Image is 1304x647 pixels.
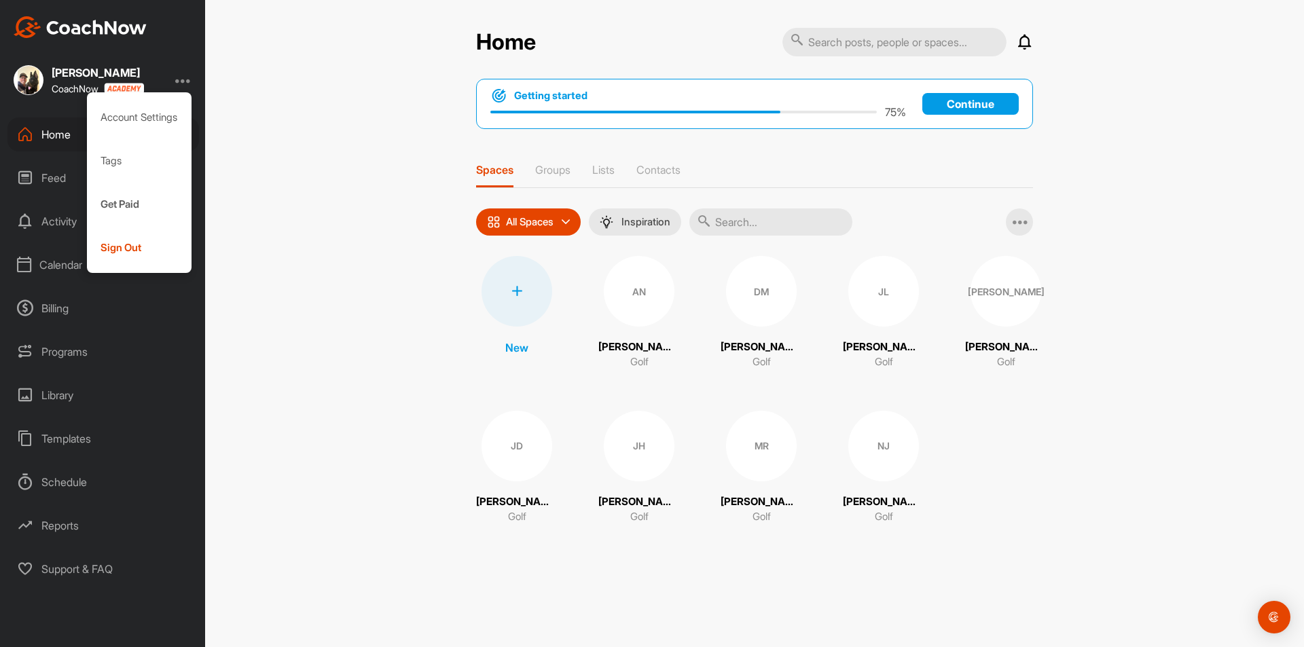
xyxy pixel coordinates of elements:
div: [PERSON_NAME] [52,67,144,78]
div: NJ [848,411,919,481]
p: Golf [875,509,893,525]
p: All Spaces [506,217,554,227]
a: JH[PERSON_NAME]Golf [598,411,680,525]
div: Home [7,117,199,151]
p: [PERSON_NAME] [843,339,924,355]
p: New [505,339,528,356]
div: Billing [7,291,199,325]
img: bullseye [490,88,507,104]
p: [PERSON_NAME] [721,339,802,355]
div: Get Paid [87,183,192,226]
a: AN[PERSON_NAME]Golf [598,256,680,370]
p: [PERSON_NAME] [965,339,1047,355]
p: Golf [875,354,893,370]
img: CoachNow acadmey [104,83,144,94]
div: Sign Out [87,226,192,270]
div: Calendar [7,248,199,282]
div: Reports [7,509,199,542]
div: JL [848,256,919,327]
div: Programs [7,335,199,369]
p: Golf [753,354,771,370]
div: DM [726,256,797,327]
p: [PERSON_NAME] [843,494,924,510]
p: Golf [753,509,771,525]
div: Tags [87,139,192,183]
a: [PERSON_NAME][PERSON_NAME]Golf [965,256,1047,370]
img: square_26033acc1671ffc2df74604c74752568.jpg [14,65,43,95]
p: Golf [630,509,649,525]
p: Contacts [636,163,681,177]
div: Feed [7,161,199,195]
p: Golf [508,509,526,525]
div: Activity [7,204,199,238]
div: MR [726,411,797,481]
div: Schedule [7,465,199,499]
div: Templates [7,422,199,456]
img: menuIcon [600,215,613,229]
p: [PERSON_NAME] [598,494,680,510]
p: 75 % [885,104,906,120]
div: JD [482,411,552,481]
div: Account Settings [87,96,192,139]
div: AN [604,256,674,327]
div: Support & FAQ [7,552,199,586]
p: Golf [630,354,649,370]
div: JH [604,411,674,481]
a: JL[PERSON_NAME]Golf [843,256,924,370]
img: icon [487,215,501,229]
input: Search posts, people or spaces... [782,28,1007,56]
p: Inspiration [621,217,670,227]
p: [PERSON_NAME] [721,494,802,510]
input: Search... [689,208,852,236]
h2: Home [476,29,536,56]
div: [PERSON_NAME] [971,256,1041,327]
div: CoachNow [52,83,144,94]
a: NJ[PERSON_NAME]Golf [843,411,924,525]
h1: Getting started [514,88,587,103]
a: DM[PERSON_NAME]Golf [721,256,802,370]
img: CoachNow [14,16,147,38]
p: Spaces [476,163,513,177]
p: Lists [592,163,615,177]
p: [PERSON_NAME] [598,339,680,355]
div: Open Intercom Messenger [1258,601,1290,633]
p: Golf [997,354,1015,370]
a: MR[PERSON_NAME]Golf [721,411,802,525]
p: [PERSON_NAME] [476,494,558,510]
a: Continue [922,93,1019,115]
div: Library [7,378,199,412]
p: Groups [535,163,570,177]
a: JD[PERSON_NAME]Golf [476,411,558,525]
